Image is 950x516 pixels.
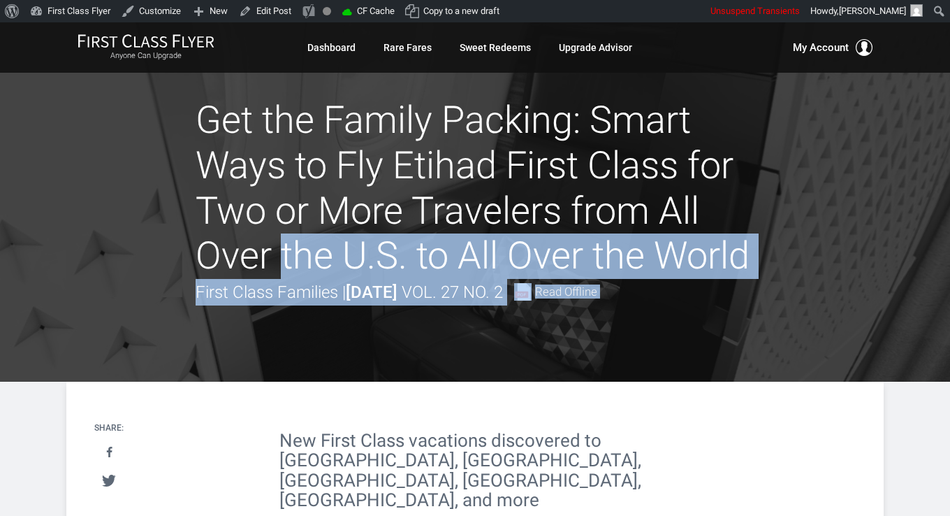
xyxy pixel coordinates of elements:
[710,6,800,16] span: Unsuspend Transients
[94,424,124,433] h4: Share:
[196,98,754,279] h1: Get the Family Packing: Smart Ways to Fly Etihad First Class for Two or More Travelers from All O...
[460,35,531,60] a: Sweet Redeems
[307,35,356,60] a: Dashboard
[514,283,597,301] a: Read Offline
[78,34,214,62] a: First Class FlyerAnyone Can Upgrade
[793,39,872,56] button: My Account
[196,279,597,306] div: First Class Families |
[559,35,632,60] a: Upgrade Advisor
[346,282,397,302] strong: [DATE]
[793,39,849,56] span: My Account
[402,282,503,302] span: Vol. 27 No. 2
[535,286,597,298] span: Read Offline
[839,6,906,16] span: [PERSON_NAME]
[383,35,432,60] a: Rare Fares
[95,440,124,466] a: Share
[78,51,214,61] small: Anyone Can Upgrade
[78,34,214,48] img: First Class Flyer
[279,431,671,510] h2: New First Class vacations discovered to [GEOGRAPHIC_DATA], [GEOGRAPHIC_DATA], [GEOGRAPHIC_DATA], ...
[95,468,124,494] a: Tweet
[514,283,532,301] img: pdf-file.svg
